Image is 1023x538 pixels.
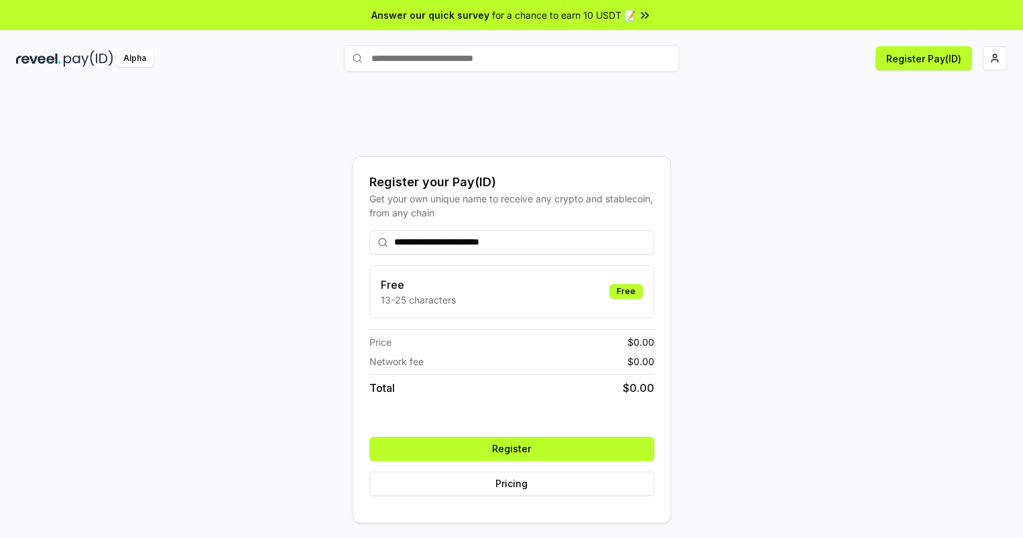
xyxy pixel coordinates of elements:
[369,437,654,461] button: Register
[369,173,654,192] div: Register your Pay(ID)
[369,472,654,496] button: Pricing
[369,354,424,368] span: Network fee
[369,335,392,349] span: Price
[627,354,654,368] span: $ 0.00
[64,50,113,67] img: pay_id
[609,284,643,299] div: Free
[16,50,61,67] img: reveel_dark
[369,192,654,220] div: Get your own unique name to receive any crypto and stablecoin, from any chain
[369,380,395,396] span: Total
[623,380,654,396] span: $ 0.00
[116,50,154,67] div: Alpha
[627,335,654,349] span: $ 0.00
[876,46,972,70] button: Register Pay(ID)
[381,293,456,307] p: 13-25 characters
[381,277,456,293] h3: Free
[492,8,636,22] span: for a chance to earn 10 USDT 📝
[371,8,489,22] span: Answer our quick survey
